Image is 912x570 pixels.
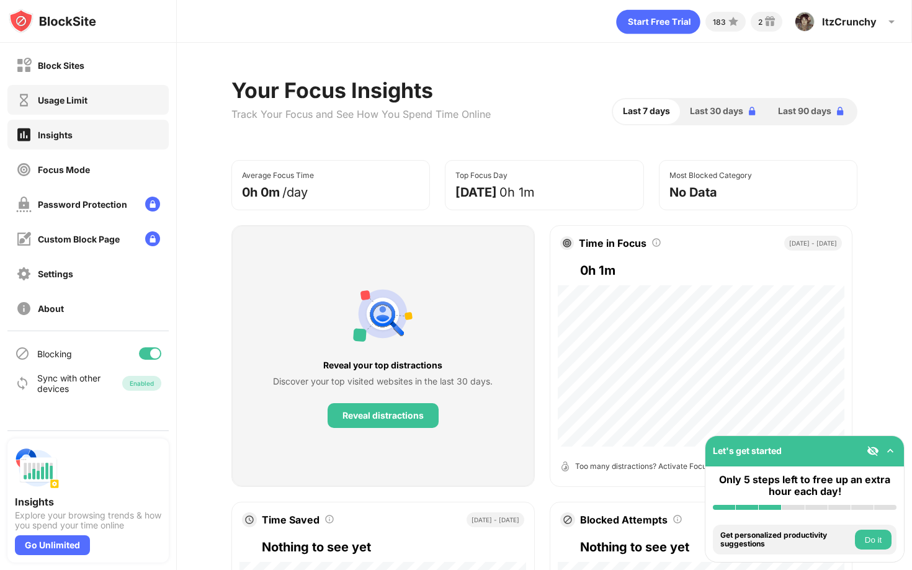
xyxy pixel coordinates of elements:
img: lock-blue.svg [746,105,758,117]
div: 0h 1m [499,185,535,200]
div: Top Focus Day [455,171,507,180]
img: eye-not-visible.svg [867,445,879,457]
div: Track Your Focus and See How You Spend Time Online [231,108,491,120]
div: Nothing to see yet [580,537,842,557]
div: Insights [38,130,73,140]
img: tooltip.svg [673,514,682,524]
div: Discover your top visited websites in the last 30 days. [273,375,493,388]
img: reward-small.svg [762,14,777,29]
div: Explore your browsing trends & how you spend your time online [15,510,161,530]
div: animation [616,9,700,34]
div: Reveal distractions [342,411,424,421]
div: Time Saved [262,514,320,526]
div: Blocked Attempts [580,514,668,526]
img: insights-on.svg [16,127,32,143]
div: No Data [669,185,717,200]
div: Password Protection [38,199,127,210]
img: about-off.svg [16,301,32,316]
div: Blocking [37,349,72,359]
img: lock-blue.svg [834,105,846,117]
div: [DATE] [455,185,497,200]
span: Last 7 days [623,104,670,118]
div: 2 [758,17,762,27]
div: Only 5 steps left to free up an extra hour each day! [713,474,896,497]
div: Usage Limit [38,95,87,105]
div: [DATE] - [DATE] [784,236,842,251]
div: /day [282,185,308,200]
img: logo-blocksite.svg [9,9,96,33]
img: tooltip.svg [324,514,334,524]
div: Insights [15,496,161,508]
div: Enabled [130,380,154,387]
span: Last 90 days [778,104,831,118]
img: sync-icon.svg [15,376,30,391]
img: target.svg [563,239,571,247]
div: Let's get started [713,445,782,456]
div: Go Unlimited [15,535,90,555]
div: Focus Mode [38,164,90,175]
img: personal-suggestions.svg [353,284,413,344]
img: clock.svg [244,515,254,525]
img: customize-block-page-off.svg [16,231,32,247]
img: omni-setup-toggle.svg [884,445,896,457]
div: Average Focus Time [242,171,314,180]
img: lock-menu.svg [145,231,160,246]
div: Block Sites [38,60,84,71]
div: 0h 0m [242,185,280,200]
img: lock-menu.svg [145,197,160,212]
img: ACg8ocKow2Y0bDD2_sS5HOYB2h09cd3e15S4FywHS8bR_eUh-ebYU4QE=s96-c [795,12,815,32]
div: Nothing to see yet [262,537,524,557]
div: Custom Block Page [38,234,120,244]
div: About [38,303,64,314]
div: Reveal your top distractions [273,358,493,372]
img: tooltip.svg [651,238,661,247]
div: Time in Focus [579,237,646,249]
img: push-insights.svg [15,446,60,491]
button: Do it [855,530,892,550]
div: Too many distractions? Activate Focus Mode [575,460,732,472]
div: Most Blocked Category [669,171,752,180]
div: Your Focus Insights [231,78,491,103]
img: open-timer.svg [560,461,570,471]
div: Sync with other devices [37,373,101,394]
div: Settings [38,269,73,279]
img: blocking-icon.svg [15,346,30,361]
img: block-icon.svg [563,515,573,525]
div: ItzCrunchy [822,16,877,28]
img: points-small.svg [726,14,741,29]
span: Last 30 days [690,104,743,118]
div: 183 [713,17,726,27]
img: time-usage-off.svg [16,92,32,108]
img: settings-off.svg [16,266,32,282]
div: 0h 1m [580,261,842,280]
img: block-off.svg [16,58,32,73]
img: focus-off.svg [16,162,32,177]
div: [DATE] - [DATE] [467,512,524,527]
div: Get personalized productivity suggestions [720,531,852,549]
img: password-protection-off.svg [16,197,32,212]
